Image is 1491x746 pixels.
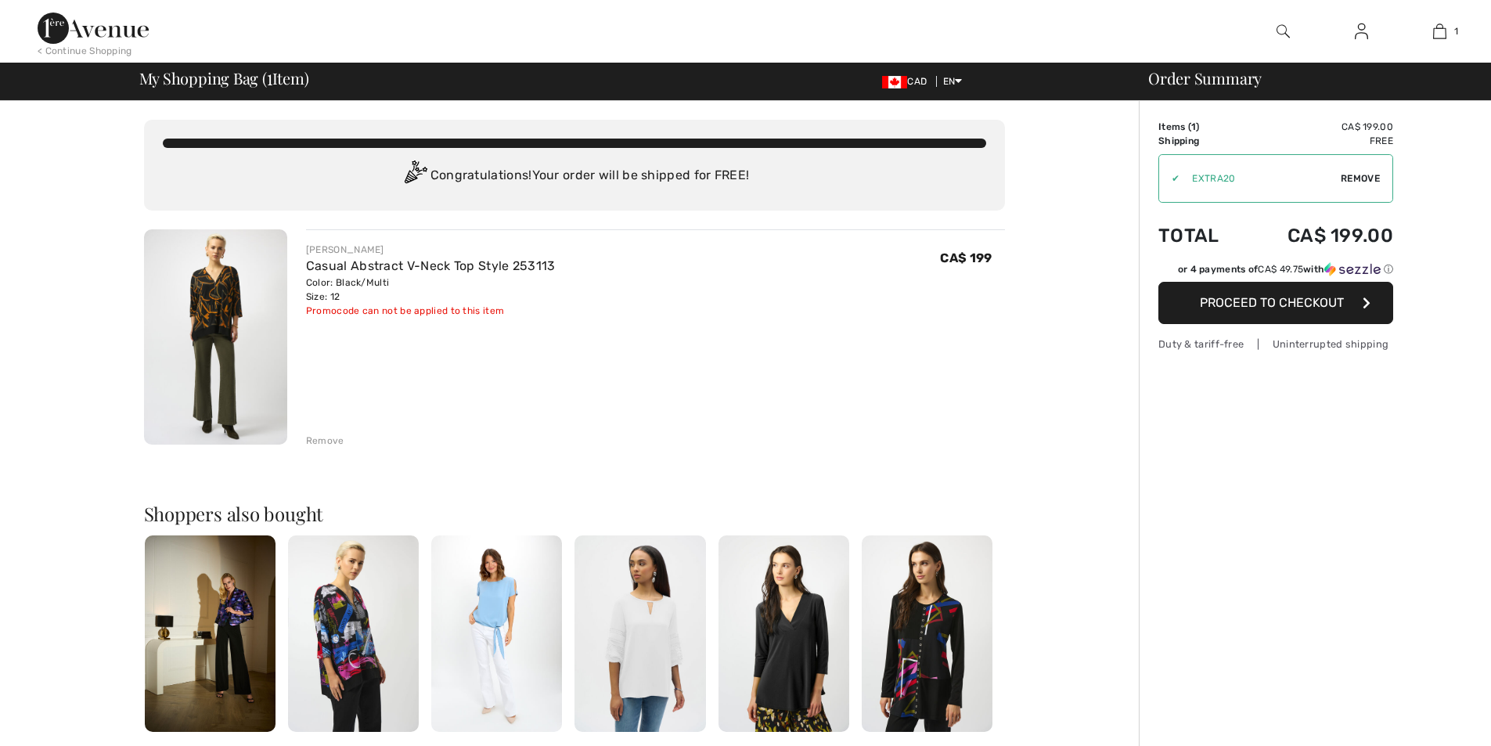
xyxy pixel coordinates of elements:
[882,76,933,87] span: CAD
[399,160,430,192] img: Congratulation2.svg
[38,13,149,44] img: 1ère Avenue
[1158,209,1244,262] td: Total
[1454,24,1458,38] span: 1
[139,70,309,86] span: My Shopping Bag ( Item)
[1129,70,1482,86] div: Order Summary
[306,258,556,273] a: Casual Abstract V-Neck Top Style 253113
[1178,262,1393,276] div: or 4 payments of with
[1342,22,1381,41] a: Sign In
[38,44,132,58] div: < Continue Shopping
[718,535,849,732] img: V-Neck Casual Pullover Style 253112
[940,250,992,265] span: CA$ 199
[1258,264,1303,275] span: CA$ 49.75
[862,535,992,732] img: Abstract Long-Sleeve Crew Neck Style 253172
[882,76,907,88] img: Canadian Dollar
[267,67,272,87] span: 1
[1401,22,1478,41] a: 1
[1324,262,1381,276] img: Sezzle
[1433,22,1446,41] img: My Bag
[1244,209,1393,262] td: CA$ 199.00
[306,243,556,257] div: [PERSON_NAME]
[306,304,556,318] div: Promocode can not be applied to this item
[306,434,344,448] div: Remove
[1244,120,1393,134] td: CA$ 199.00
[1159,171,1179,186] div: ✔
[144,504,1005,523] h2: Shoppers also bought
[1341,171,1380,186] span: Remove
[163,160,986,192] div: Congratulations! Your order will be shipped for FREE!
[1244,134,1393,148] td: Free
[1158,134,1244,148] td: Shipping
[1158,120,1244,134] td: Items ( )
[1200,295,1344,310] span: Proceed to Checkout
[1158,262,1393,282] div: or 4 payments ofCA$ 49.75withSezzle Click to learn more about Sezzle
[1158,282,1393,324] button: Proceed to Checkout
[431,535,562,732] img: Knotted Crew Neck Pullover Style 181224
[145,535,276,732] img: High-Waisted Casual Trousers Style 221340
[1277,22,1290,41] img: search the website
[144,229,287,445] img: Casual Abstract V-Neck Top Style 253113
[1355,22,1368,41] img: My Info
[943,76,963,87] span: EN
[1191,121,1196,132] span: 1
[288,535,419,732] img: Casual Abstract V-Neck Top Style 253113
[306,276,556,304] div: Color: Black/Multi Size: 12
[1179,155,1341,202] input: Promo code
[574,535,705,732] img: Embellished V-Neck Pullover Style 252077
[1158,337,1393,351] div: Duty & tariff-free | Uninterrupted shipping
